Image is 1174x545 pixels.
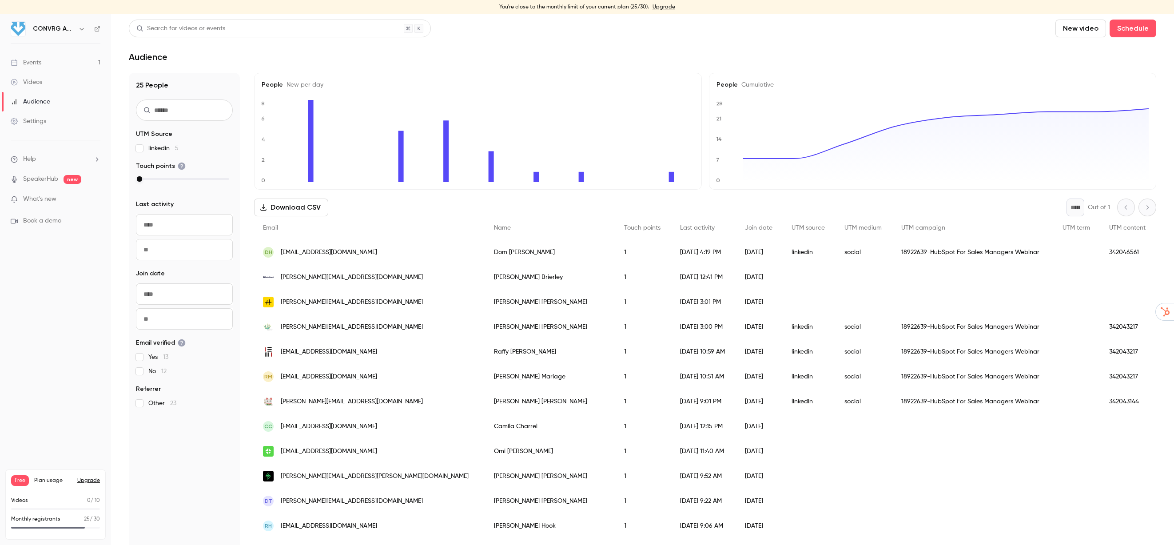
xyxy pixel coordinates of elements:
[892,240,1054,265] div: 18922639-HubSpot For Sales Managers Webinar
[485,439,615,464] div: Omi [PERSON_NAME]
[1100,389,1156,414] div: 342043144
[736,513,783,538] div: [DATE]
[783,389,836,414] div: linkedin
[281,497,423,506] span: [PERSON_NAME][EMAIL_ADDRESS][DOMAIN_NAME]
[11,97,50,106] div: Audience
[671,240,736,265] div: [DATE] 4:19 PM
[671,439,736,464] div: [DATE] 11:40 AM
[615,364,671,389] div: 1
[615,414,671,439] div: 1
[281,273,423,282] span: [PERSON_NAME][EMAIL_ADDRESS][DOMAIN_NAME]
[136,283,233,305] input: From
[281,347,377,357] span: [EMAIL_ADDRESS][DOMAIN_NAME]
[671,489,736,513] div: [DATE] 9:22 AM
[265,248,272,256] span: DH
[736,339,783,364] div: [DATE]
[892,364,1054,389] div: 18922639-HubSpot For Sales Managers Webinar
[137,176,142,182] div: max
[783,364,836,389] div: linkedin
[136,385,161,394] span: Referrer
[485,314,615,339] div: [PERSON_NAME] [PERSON_NAME]
[129,52,167,62] h1: Audience
[783,240,836,265] div: linkedin
[11,117,46,126] div: Settings
[485,389,615,414] div: [PERSON_NAME] [PERSON_NAME]
[615,389,671,414] div: 1
[624,225,661,231] span: Touch points
[175,145,179,151] span: 5
[892,314,1054,339] div: 18922639-HubSpot For Sales Managers Webinar
[281,372,377,382] span: [EMAIL_ADDRESS][DOMAIN_NAME]
[136,239,233,260] input: To
[87,497,100,505] p: / 10
[263,346,274,357] img: incognitus.ph
[281,248,377,257] span: [EMAIL_ADDRESS][DOMAIN_NAME]
[716,80,1149,89] h5: People
[261,115,265,122] text: 6
[736,265,783,290] div: [DATE]
[615,265,671,290] div: 1
[11,22,25,36] img: CONVRG Agency
[136,130,172,139] span: UTM Source
[836,364,892,389] div: social
[671,339,736,364] div: [DATE] 10:59 AM
[671,513,736,538] div: [DATE] 9:06 AM
[844,225,882,231] span: UTM medium
[736,489,783,513] div: [DATE]
[11,78,42,87] div: Videos
[671,290,736,314] div: [DATE] 3:01 PM
[485,339,615,364] div: Raffy [PERSON_NAME]
[136,338,186,347] span: Email verified
[136,162,186,171] span: Touch points
[1088,203,1110,212] p: Out of 1
[77,477,100,484] button: Upgrade
[615,290,671,314] div: 1
[836,314,892,339] div: social
[680,225,715,231] span: Last activity
[281,397,423,406] span: [PERSON_NAME][EMAIL_ADDRESS][DOMAIN_NAME]
[136,80,233,91] h1: 25 People
[262,157,265,163] text: 2
[615,240,671,265] div: 1
[254,199,328,216] button: Download CSV
[262,136,265,143] text: 4
[263,322,274,332] img: electricsage.com
[136,200,174,209] span: Last activity
[263,471,274,481] img: myenergi.com
[615,513,671,538] div: 1
[1100,339,1156,364] div: 342043217
[34,477,72,484] span: Plan usage
[1109,225,1146,231] span: UTM content
[615,314,671,339] div: 1
[783,339,836,364] div: linkedin
[163,354,168,360] span: 13
[716,100,723,107] text: 28
[281,422,377,431] span: [EMAIL_ADDRESS][DOMAIN_NAME]
[736,364,783,389] div: [DATE]
[485,290,615,314] div: [PERSON_NAME] [PERSON_NAME]
[263,396,274,407] img: catmedia.ie
[11,515,60,523] p: Monthly registrants
[136,269,165,278] span: Join date
[23,195,56,204] span: What's new
[264,373,272,381] span: RM
[615,464,671,489] div: 1
[283,82,323,88] span: New per day
[11,155,100,164] li: help-dropdown-opener
[281,322,423,332] span: [PERSON_NAME][EMAIL_ADDRESS][DOMAIN_NAME]
[892,389,1054,414] div: 18922639-HubSpot For Sales Managers Webinar
[736,439,783,464] div: [DATE]
[736,389,783,414] div: [DATE]
[716,177,720,183] text: 0
[148,353,168,362] span: Yes
[1110,20,1156,37] button: Schedule
[485,489,615,513] div: [PERSON_NAME] [PERSON_NAME]
[671,265,736,290] div: [DATE] 12:41 PM
[485,464,615,489] div: [PERSON_NAME] [PERSON_NAME]
[783,314,836,339] div: linkedin
[716,157,719,163] text: 7
[11,475,29,486] span: Free
[263,297,274,307] img: hellostarling.com
[836,389,892,414] div: social
[485,414,615,439] div: Camila Charrel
